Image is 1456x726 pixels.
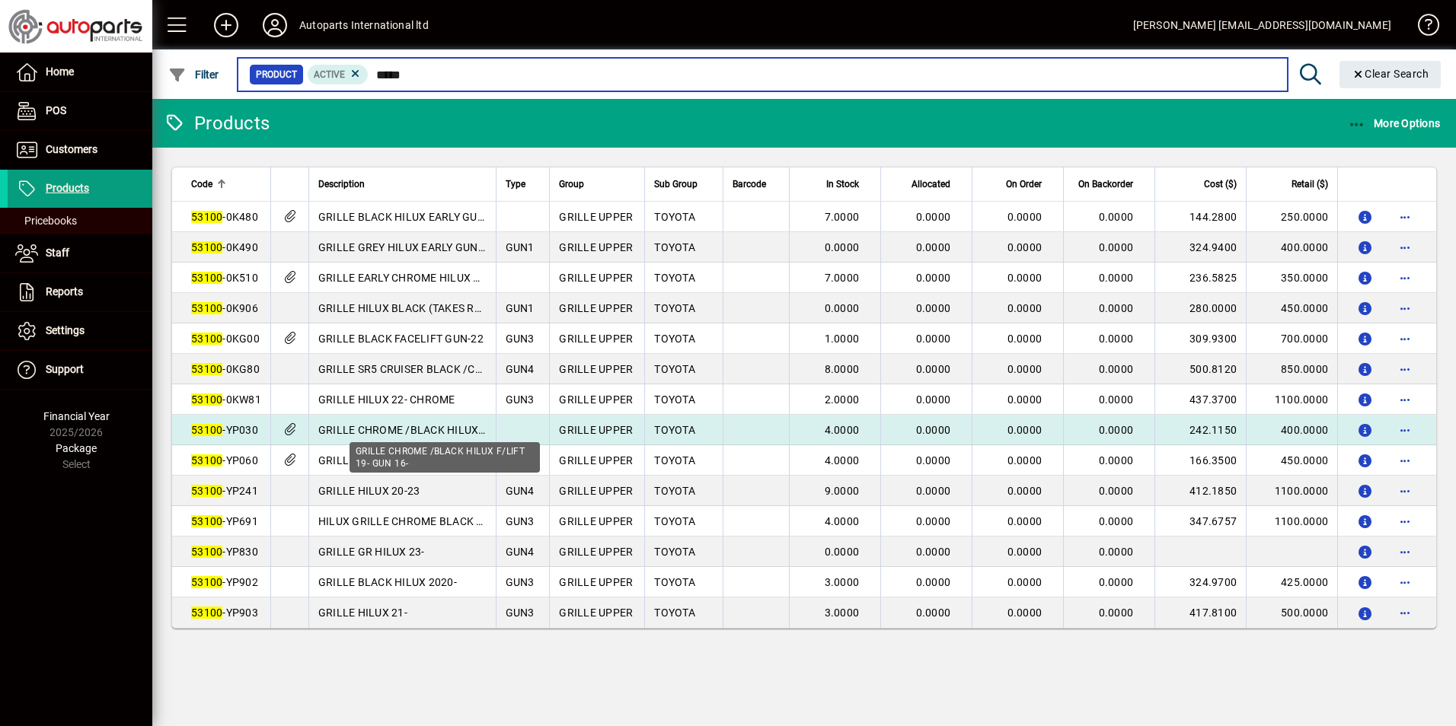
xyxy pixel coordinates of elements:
[46,247,69,259] span: Staff
[1099,546,1134,558] span: 0.0000
[191,363,260,375] span: -0KG80
[299,13,429,37] div: Autoparts International ltd
[191,546,258,558] span: -YP830
[318,515,492,527] span: HILUX GRILLE CHROME BLACK 22-
[318,546,425,558] span: GRILLE GR HILUX 23-
[1007,272,1043,284] span: 0.0000
[191,454,258,466] span: -YP060
[191,363,222,375] em: 53100
[46,104,66,116] span: POS
[559,454,633,466] span: GRILLE UPPER
[654,176,698,193] span: Sub Group
[191,176,212,193] span: Code
[191,211,222,223] em: 53100
[1154,476,1246,506] td: 412.1850
[825,607,860,619] span: 3.0000
[654,363,695,375] span: TOYOTA
[318,211,503,223] span: GRILLE BLACK HILUX EARLY GUN 16-
[1154,415,1246,445] td: 242.1150
[1393,479,1417,503] button: More options
[1007,424,1043,436] span: 0.0000
[318,241,497,253] span: GRILLE GREY HILUX EARLY GUN 16-
[1099,576,1134,588] span: 0.0000
[890,176,964,193] div: Allocated
[1204,176,1237,193] span: Cost ($)
[825,393,860,406] span: 2.0000
[318,607,407,619] span: GRILLE HILUX 21-
[559,241,633,253] span: GRILLE UPPER
[982,176,1055,193] div: On Order
[1007,576,1043,588] span: 0.0000
[1393,357,1417,381] button: More options
[1099,272,1134,284] span: 0.0000
[191,176,261,193] div: Code
[1339,61,1442,88] button: Clear
[8,131,152,169] a: Customers
[1393,326,1417,351] button: More options
[1099,241,1134,253] span: 0.0000
[1393,235,1417,260] button: More options
[1246,354,1337,384] td: 850.0000
[1099,515,1134,527] span: 0.0000
[506,302,535,314] span: GUN1
[506,393,535,406] span: GUN3
[164,111,270,135] div: Products
[1073,176,1147,193] div: On Backorder
[654,241,695,253] span: TOYOTA
[1099,302,1134,314] span: 0.0000
[654,546,695,558] span: TOYOTA
[168,68,219,81] span: Filter
[654,302,695,314] span: TOYOTA
[916,546,951,558] span: 0.0000
[251,11,299,39] button: Profile
[1393,387,1417,412] button: More options
[916,607,951,619] span: 0.0000
[825,546,860,558] span: 0.0000
[916,211,951,223] span: 0.0000
[506,515,535,527] span: GUN3
[8,312,152,350] a: Settings
[1393,205,1417,229] button: More options
[1007,454,1043,466] span: 0.0000
[825,302,860,314] span: 0.0000
[506,241,535,253] span: GUN1
[1007,546,1043,558] span: 0.0000
[912,176,950,193] span: Allocated
[825,211,860,223] span: 7.0000
[191,576,222,588] em: 53100
[318,302,565,314] span: GRILLE HILUX BLACK (TAKES RADAR BADGE) 16 -
[191,576,258,588] span: -YP902
[654,485,695,497] span: TOYOTA
[8,208,152,234] a: Pricebooks
[825,333,860,345] span: 1.0000
[1007,363,1043,375] span: 0.0000
[46,182,89,194] span: Products
[1099,363,1134,375] span: 0.0000
[191,424,258,436] span: -YP030
[1099,485,1134,497] span: 0.0000
[916,454,951,466] span: 0.0000
[256,67,297,82] span: Product
[191,546,222,558] em: 53100
[506,576,535,588] span: GUN3
[916,241,951,253] span: 0.0000
[825,424,860,436] span: 4.0000
[56,442,97,454] span: Package
[46,143,97,155] span: Customers
[318,272,514,284] span: GRILLE EARLY CHROME HILUX GUN 16-
[1246,445,1337,476] td: 450.0000
[654,333,695,345] span: TOYOTA
[506,485,535,497] span: GUN4
[825,454,860,466] span: 4.0000
[1007,393,1043,406] span: 0.0000
[559,485,633,497] span: GRILLE UPPER
[654,176,714,193] div: Sub Group
[191,515,222,527] em: 53100
[825,515,860,527] span: 4.0000
[916,363,951,375] span: 0.0000
[733,176,780,193] div: Barcode
[916,576,951,588] span: 0.0000
[191,272,222,284] em: 53100
[916,272,951,284] span: 0.0000
[825,485,860,497] span: 9.0000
